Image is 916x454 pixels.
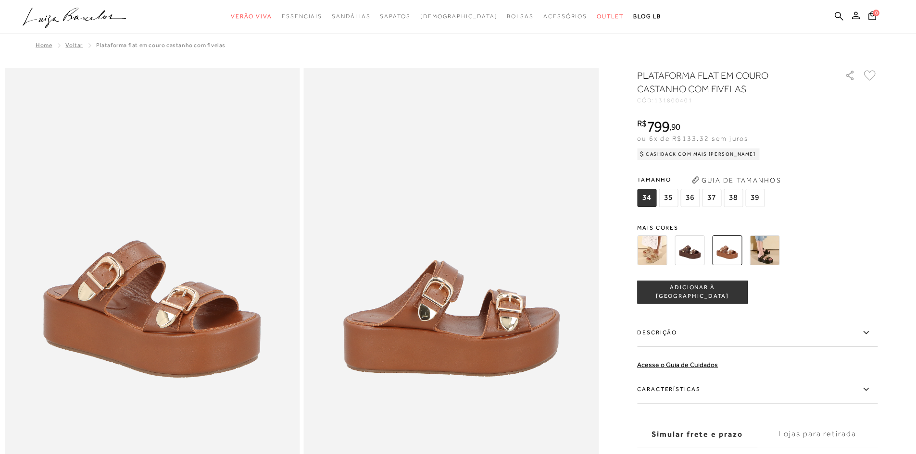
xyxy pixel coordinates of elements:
span: 36 [680,189,700,207]
a: BLOG LB [633,8,661,25]
span: 37 [702,189,721,207]
a: noSubCategoriesText [597,8,624,25]
label: Simular frete e prazo [637,421,757,447]
img: PLATAFORMA FLAT EM COURO CASTANHO COM FIVELAS [712,235,742,265]
label: Lojas para retirada [757,421,878,447]
span: Sapatos [380,13,410,20]
a: noSubCategoriesText [543,8,587,25]
span: 799 [647,118,669,135]
a: noSubCategoriesText [332,8,370,25]
a: Voltar [65,42,83,49]
span: ou 6x de R$133,32 sem juros [637,135,748,142]
label: Descrição [637,319,878,347]
span: 34 [637,189,656,207]
a: noSubCategoriesText [420,8,498,25]
span: [DEMOGRAPHIC_DATA] [420,13,498,20]
span: 35 [659,189,678,207]
a: Home [36,42,52,49]
i: R$ [637,119,647,128]
a: noSubCategoriesText [507,8,534,25]
span: 90 [671,122,680,132]
span: Sandálias [332,13,370,20]
span: Verão Viva [231,13,272,20]
h1: PLATAFORMA FLAT EM COURO CASTANHO COM FIVELAS [637,69,817,96]
a: noSubCategoriesText [282,8,322,25]
a: Acesse o Guia de Cuidados [637,361,718,368]
span: Tamanho [637,172,767,187]
i: , [669,123,680,131]
label: Características [637,376,878,404]
span: Bolsas [507,13,534,20]
span: Outlet [597,13,624,20]
a: noSubCategoriesText [380,8,410,25]
span: BLOG LB [633,13,661,20]
img: PLATAFORMA FLAT EM CAMURÇA BEGE FENDI COM FIVELAS [637,235,667,265]
span: Mais cores [637,225,878,231]
img: PLATAFORMA FLAT EM COURO PRETO COM FIVELAS [750,235,779,265]
span: PLATAFORMA FLAT EM COURO CASTANHO COM FIVELAS [96,42,226,49]
span: 0 [873,10,879,16]
span: Acessórios [543,13,587,20]
span: Essenciais [282,13,322,20]
span: 131800401 [654,97,693,104]
img: PLATAFORMA FLAT EM COURO CAFÉ COM FIVELAS [675,235,704,265]
button: ADICIONAR À [GEOGRAPHIC_DATA] [637,281,748,304]
button: 0 [866,11,879,24]
span: 39 [745,189,765,207]
a: noSubCategoriesText [231,8,272,25]
span: 38 [724,189,743,207]
button: Guia de Tamanhos [688,172,784,188]
div: Cashback com Mais [PERSON_NAME] [637,148,760,160]
span: ADICIONAR À [GEOGRAPHIC_DATA] [638,283,747,300]
div: CÓD: [637,98,829,103]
